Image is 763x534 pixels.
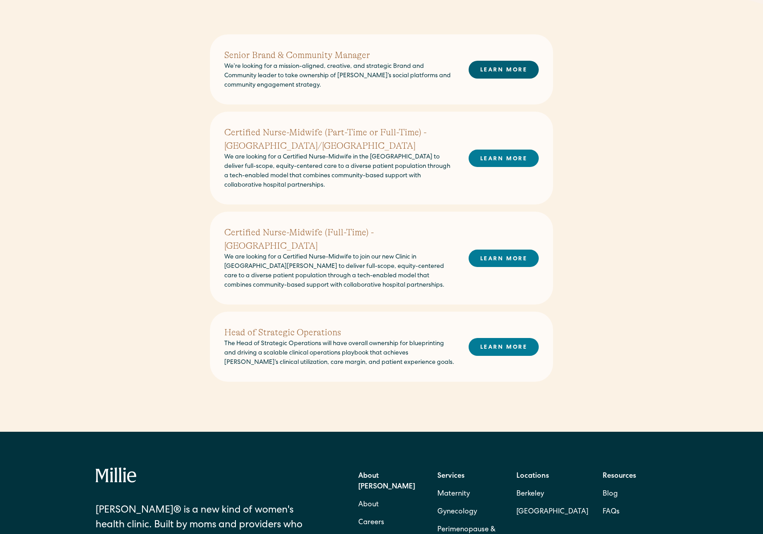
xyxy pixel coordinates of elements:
[358,496,379,514] a: About
[469,338,539,355] a: LEARN MORE
[516,485,588,503] a: Berkeley
[437,473,465,480] strong: Services
[224,126,454,153] h2: Certified Nurse-Midwife (Part-Time or Full-Time) - [GEOGRAPHIC_DATA]/[GEOGRAPHIC_DATA]
[437,503,477,521] a: Gynecology
[224,49,454,62] h2: Senior Brand & Community Manager
[358,473,415,491] strong: About [PERSON_NAME]
[469,61,539,78] a: LEARN MORE
[224,339,454,367] p: The Head of Strategic Operations will have overall ownership for blueprinting and driving a scala...
[224,253,454,290] p: We are looking for a Certified Nurse-Midwife to join our new Clinic in [GEOGRAPHIC_DATA][PERSON_N...
[224,153,454,190] p: We are looking for a Certified Nurse-Midwife in the [GEOGRAPHIC_DATA] to deliver full-scope, equi...
[516,503,588,521] a: [GEOGRAPHIC_DATA]
[469,150,539,167] a: LEARN MORE
[603,503,620,521] a: FAQs
[603,485,618,503] a: Blog
[603,473,636,480] strong: Resources
[358,514,384,532] a: Careers
[469,250,539,267] a: LEARN MORE
[437,485,470,503] a: Maternity
[224,62,454,90] p: We’re looking for a mission-aligned, creative, and strategic Brand and Community leader to take o...
[224,326,454,339] h2: Head of Strategic Operations
[224,226,454,253] h2: Certified Nurse-Midwife (Full-Time) - [GEOGRAPHIC_DATA]
[516,473,549,480] strong: Locations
